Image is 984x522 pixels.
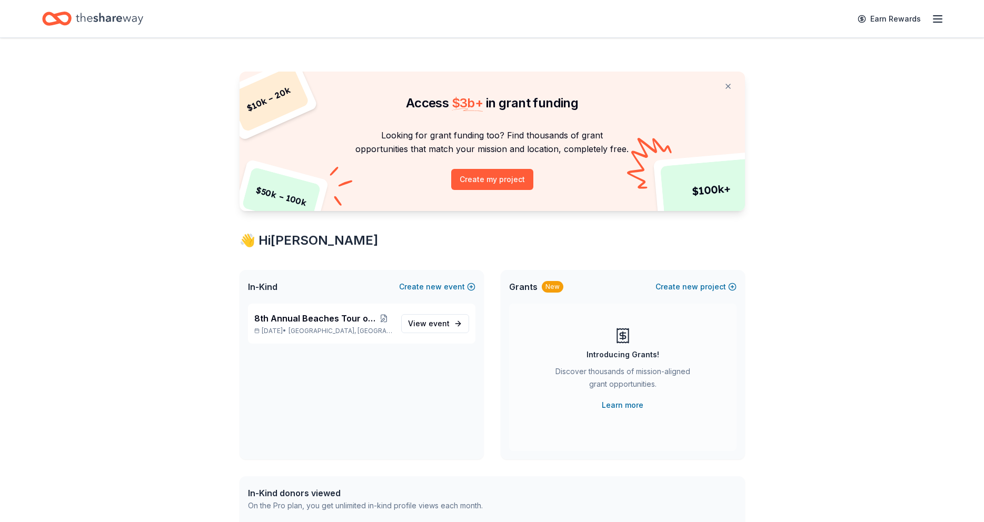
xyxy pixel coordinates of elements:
span: 8th Annual Beaches Tour of Homes [254,312,375,325]
a: Learn more [602,399,643,411]
span: new [426,280,442,293]
div: In-Kind donors viewed [248,487,483,499]
div: Discover thousands of mission-aligned grant opportunities. [551,365,694,395]
p: Looking for grant funding too? Find thousands of grant opportunities that match your mission and ... [252,128,732,156]
button: Create my project [451,169,533,190]
span: Access in grant funding [406,95,578,111]
div: 👋 Hi [PERSON_NAME] [240,232,745,249]
span: View [408,317,450,330]
div: $ 10k – 20k [227,65,310,133]
div: On the Pro plan, you get unlimited in-kind profile views each month. [248,499,483,512]
a: View event [401,314,469,333]
span: [GEOGRAPHIC_DATA], [GEOGRAPHIC_DATA] [289,327,392,335]
a: Home [42,6,143,31]
span: new [682,280,698,293]
span: $ 3b + [452,95,483,111]
span: In-Kind [248,280,277,293]
div: Introducing Grants! [587,348,659,361]
a: Earn Rewards [851,9,927,28]
p: [DATE] • [254,327,393,335]
div: New [542,281,563,293]
button: Createnewevent [399,280,475,293]
button: Createnewproject [655,280,737,293]
span: Grants [509,280,538,293]
span: event [429,319,450,328]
